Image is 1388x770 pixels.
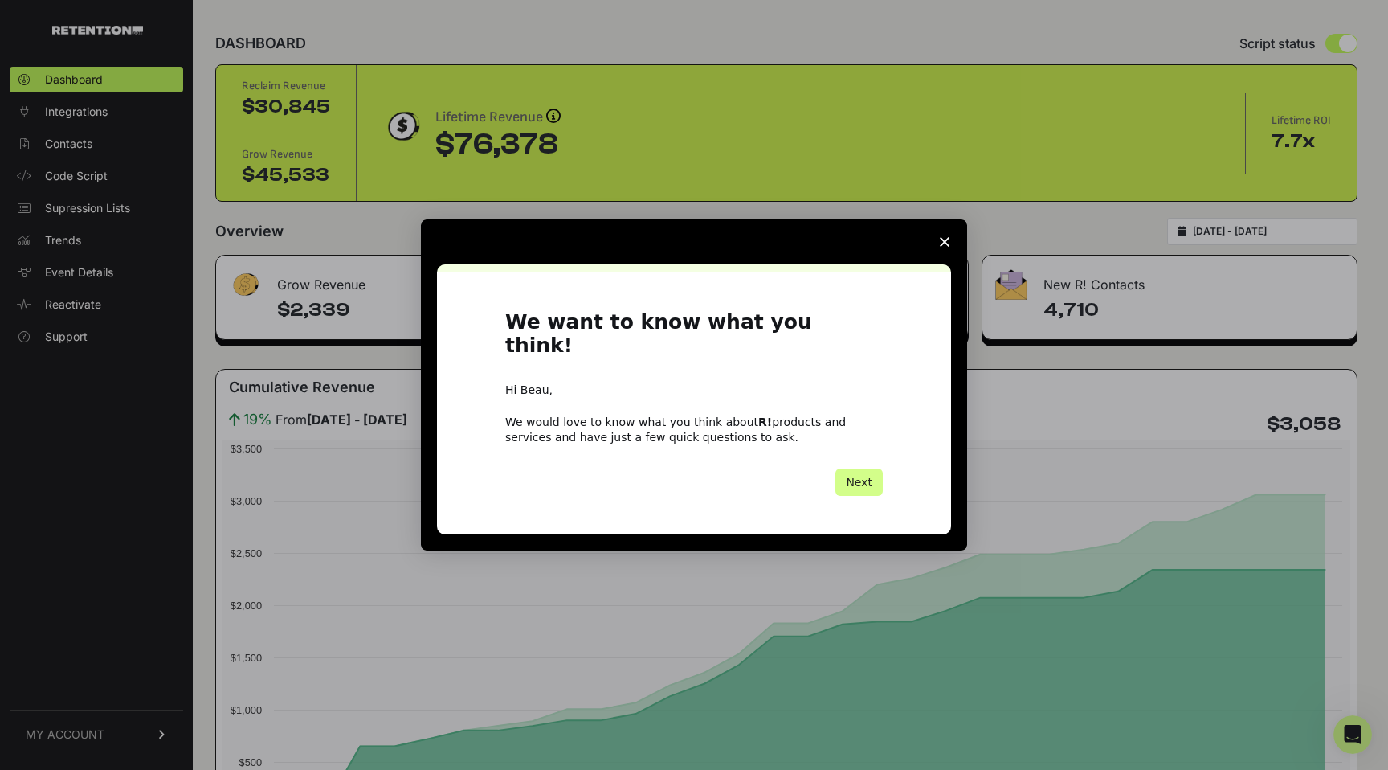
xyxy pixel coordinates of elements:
[505,311,883,367] h1: We want to know what you think!
[758,416,772,428] b: R!
[505,415,883,444] div: We would love to know what you think about products and services and have just a few quick questi...
[922,219,967,264] span: Close survey
[835,469,883,496] button: Next
[505,383,883,399] div: Hi Beau,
